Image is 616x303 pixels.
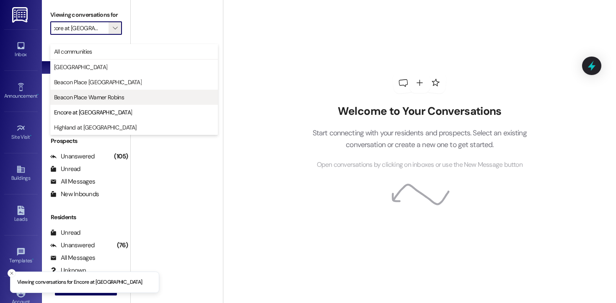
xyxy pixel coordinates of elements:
[54,78,142,86] span: Beacon Place [GEOGRAPHIC_DATA]
[112,150,130,163] div: (105)
[32,256,34,262] span: •
[113,25,117,31] i: 
[54,47,92,56] span: All communities
[50,254,95,262] div: All Messages
[30,133,31,139] span: •
[42,47,130,56] div: Prospects + Residents
[50,152,95,161] div: Unanswered
[17,279,142,286] p: Viewing conversations for Encore at [GEOGRAPHIC_DATA]
[54,123,137,132] span: Highland at [GEOGRAPHIC_DATA]
[4,162,38,185] a: Buildings
[4,203,38,226] a: Leads
[4,39,38,61] a: Inbox
[54,21,109,35] input: All communities
[54,108,132,117] span: Encore at [GEOGRAPHIC_DATA]
[50,228,80,237] div: Unread
[300,105,539,118] h2: Welcome to Your Conversations
[42,137,130,145] div: Prospects
[50,165,80,174] div: Unread
[300,127,539,151] p: Start connecting with your residents and prospects. Select an existing conversation or create a n...
[50,177,95,186] div: All Messages
[42,213,130,222] div: Residents
[54,93,124,101] span: Beacon Place Warner Robins
[50,241,95,250] div: Unanswered
[4,121,38,144] a: Site Visit •
[4,245,38,267] a: Templates •
[50,8,122,21] label: Viewing conversations for
[37,92,39,98] span: •
[317,160,523,170] span: Open conversations by clicking on inboxes or use the New Message button
[140,34,214,95] img: empty-state
[115,239,130,252] div: (76)
[50,190,99,199] div: New Inbounds
[12,7,29,23] img: ResiDesk Logo
[54,63,107,71] span: [GEOGRAPHIC_DATA]
[8,269,16,277] button: Close toast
